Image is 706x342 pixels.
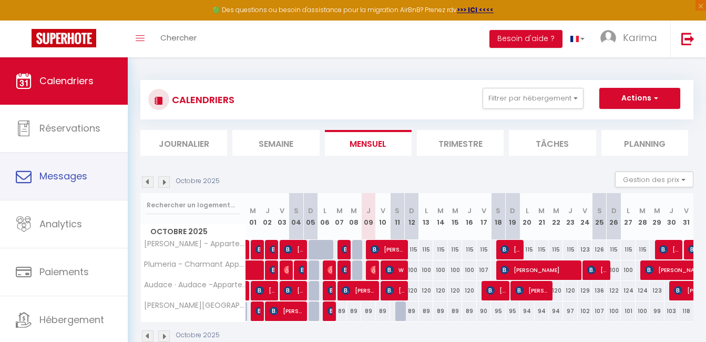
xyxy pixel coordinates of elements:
abbr: V [684,206,689,216]
div: 89 [404,301,418,321]
div: 122 [607,281,621,300]
a: [PERSON_NAME] [246,281,251,301]
div: 89 [448,301,462,321]
span: [PERSON_NAME] [515,280,548,300]
li: Journalier [140,130,227,156]
span: Messages [39,169,87,183]
abbr: L [627,206,630,216]
div: 115 [448,240,462,259]
span: [PERSON_NAME] [500,260,576,280]
div: 89 [347,301,361,321]
span: [PERSON_NAME][GEOGRAPHIC_DATA] - 2 à 4 personnes [142,301,248,309]
th: 26 [607,193,621,240]
span: [PERSON_NAME] [299,260,303,280]
div: 95 [491,301,505,321]
p: Octobre 2025 [176,330,220,340]
span: Hébergement [39,313,104,326]
div: 115 [433,240,447,259]
abbr: J [669,206,673,216]
div: 120 [549,281,563,300]
div: 123 [578,240,592,259]
button: Besoin d'aide ? [489,30,562,48]
span: [PERSON_NAME] [500,239,519,259]
span: Octobre 2025 [141,224,245,239]
span: Paiements [39,265,89,278]
div: 115 [462,240,476,259]
th: 02 [260,193,274,240]
th: 07 [332,193,346,240]
div: 100 [404,260,418,280]
span: [PERSON_NAME] [255,301,260,321]
span: Réservations [39,122,100,135]
div: 89 [376,301,390,321]
abbr: M [452,206,458,216]
th: 28 [636,193,650,240]
div: 90 [477,301,491,321]
div: 115 [549,240,563,259]
abbr: M [250,206,256,216]
div: 99 [650,301,664,321]
span: [PERSON_NAME] [371,260,375,280]
th: 30 [664,193,679,240]
h3: CALENDRIERS [169,88,234,112]
span: [PERSON_NAME] [255,280,274,300]
img: ... [600,30,616,46]
th: 31 [679,193,693,240]
div: 101 [621,301,635,321]
a: Chercher [152,21,204,57]
div: 115 [404,240,418,259]
span: [PERSON_NAME] [328,280,332,300]
div: 129 [578,281,592,300]
div: 115 [419,240,433,259]
span: [PERSON_NAME] [659,239,678,259]
button: Filtrer par hébergement [483,88,584,109]
div: 115 [607,240,621,259]
span: [PERSON_NAME] [270,239,274,259]
abbr: J [265,206,270,216]
span: [PERSON_NAME] [284,280,303,300]
input: Rechercher un logement... [147,196,240,215]
th: 14 [433,193,447,240]
div: 126 [592,240,606,259]
span: [PERSON_NAME] [342,280,375,300]
th: 11 [390,193,404,240]
div: 124 [636,281,650,300]
th: 15 [448,193,462,240]
th: 06 [318,193,332,240]
div: 115 [477,240,491,259]
abbr: M [654,206,660,216]
abbr: D [409,206,414,216]
th: 24 [578,193,592,240]
th: 01 [246,193,260,240]
img: Super Booking [32,29,96,47]
div: 120 [448,281,462,300]
abbr: J [467,206,472,216]
div: 103 [664,301,679,321]
th: 18 [491,193,505,240]
button: Gestion des prix [615,172,693,187]
li: Trimestre [417,130,504,156]
div: 95 [506,301,520,321]
div: 100 [607,260,621,280]
th: 27 [621,193,635,240]
a: ... Karima [592,21,670,57]
th: 20 [520,193,534,240]
abbr: V [381,206,385,216]
div: 120 [563,281,577,300]
div: 107 [592,301,606,321]
span: [PERSON_NAME] [284,260,289,280]
th: 17 [477,193,491,240]
div: 115 [535,240,549,259]
div: 120 [433,281,447,300]
abbr: V [280,206,284,216]
abbr: J [568,206,572,216]
abbr: M [639,206,646,216]
li: Semaine [232,130,319,156]
abbr: S [597,206,602,216]
abbr: D [611,206,617,216]
abbr: V [482,206,486,216]
div: 89 [462,301,476,321]
button: Actions [599,88,680,109]
abbr: S [496,206,500,216]
div: 115 [563,240,577,259]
